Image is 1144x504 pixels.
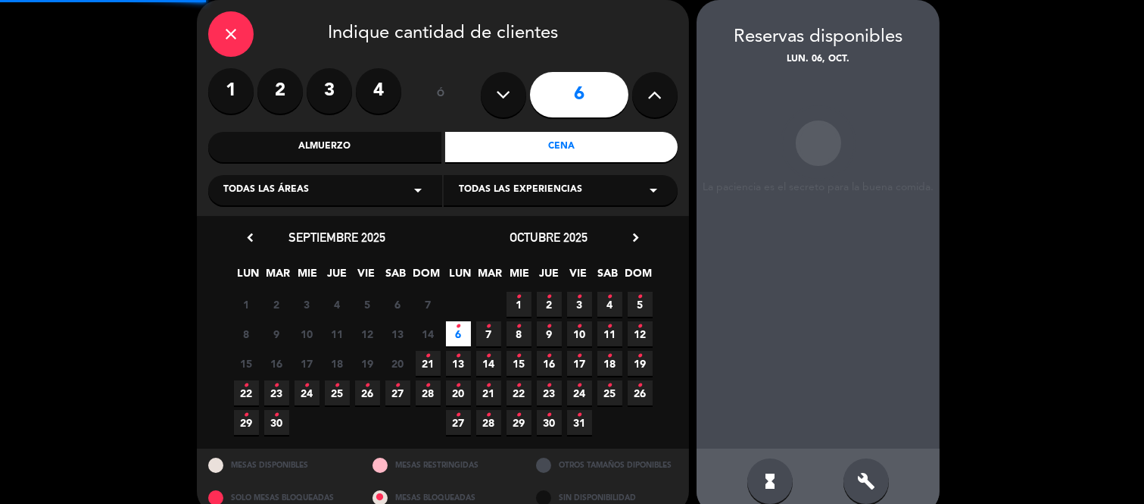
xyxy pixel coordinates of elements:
[234,351,259,376] span: 15
[547,374,552,398] i: •
[577,374,582,398] i: •
[355,351,380,376] span: 19
[525,449,689,481] div: OTROS TAMAÑOS DIPONIBLES
[409,181,427,199] i: arrow_drop_down
[264,321,289,346] span: 9
[507,410,531,435] span: 29
[354,265,379,290] span: VIE
[577,285,582,309] i: •
[208,11,678,57] div: Indique cantidad de clientes
[547,403,552,427] i: •
[761,472,779,490] i: hourglass_full
[223,183,309,198] span: Todas las áreas
[566,265,591,290] span: VIE
[507,321,531,346] span: 8
[607,315,613,339] i: •
[577,315,582,339] i: •
[385,351,410,376] span: 20
[234,410,259,435] span: 29
[274,403,279,427] i: •
[516,374,522,398] i: •
[697,52,940,67] div: lun. 06, oct.
[516,315,522,339] i: •
[537,292,562,317] span: 2
[537,410,562,435] span: 30
[264,292,289,317] span: 2
[637,344,643,368] i: •
[446,380,471,405] span: 20
[456,315,461,339] i: •
[486,403,491,427] i: •
[637,374,643,398] i: •
[416,380,441,405] span: 28
[264,351,289,376] span: 16
[425,374,431,398] i: •
[446,351,471,376] span: 13
[384,265,409,290] span: SAB
[295,351,320,376] span: 17
[459,183,582,198] span: Todas las experiencias
[607,285,613,309] i: •
[448,265,473,290] span: LUN
[577,403,582,427] i: •
[335,374,340,398] i: •
[416,292,441,317] span: 7
[516,285,522,309] i: •
[325,265,350,290] span: JUE
[356,68,401,114] label: 4
[537,321,562,346] span: 9
[628,321,653,346] span: 12
[607,374,613,398] i: •
[507,265,532,290] span: MIE
[413,265,438,290] span: DOM
[385,292,410,317] span: 6
[507,292,531,317] span: 1
[446,410,471,435] span: 27
[547,315,552,339] i: •
[628,230,644,246] i: chevron_right
[507,380,531,405] span: 22
[295,292,320,317] span: 3
[577,344,582,368] i: •
[264,380,289,405] span: 23
[537,265,562,290] span: JUE
[242,230,258,246] i: chevron_left
[456,403,461,427] i: •
[596,265,621,290] span: SAB
[266,265,291,290] span: MAR
[697,23,940,52] div: Reservas disponibles
[567,351,592,376] span: 17
[476,351,501,376] span: 14
[446,321,471,346] span: 6
[567,410,592,435] span: 31
[628,380,653,405] span: 26
[304,374,310,398] i: •
[456,374,461,398] i: •
[486,315,491,339] i: •
[264,410,289,435] span: 30
[476,380,501,405] span: 21
[325,380,350,405] span: 25
[295,380,320,405] span: 24
[425,344,431,368] i: •
[257,68,303,114] label: 2
[208,68,254,114] label: 1
[537,380,562,405] span: 23
[307,68,352,114] label: 3
[476,410,501,435] span: 28
[516,403,522,427] i: •
[234,292,259,317] span: 1
[222,25,240,43] i: close
[395,374,401,398] i: •
[857,472,875,490] i: build
[295,265,320,290] span: MIE
[597,380,622,405] span: 25
[445,132,678,162] div: Cena
[478,265,503,290] span: MAR
[567,380,592,405] span: 24
[416,351,441,376] span: 21
[288,230,385,245] span: septiembre 2025
[547,285,552,309] i: •
[516,344,522,368] i: •
[567,292,592,317] span: 3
